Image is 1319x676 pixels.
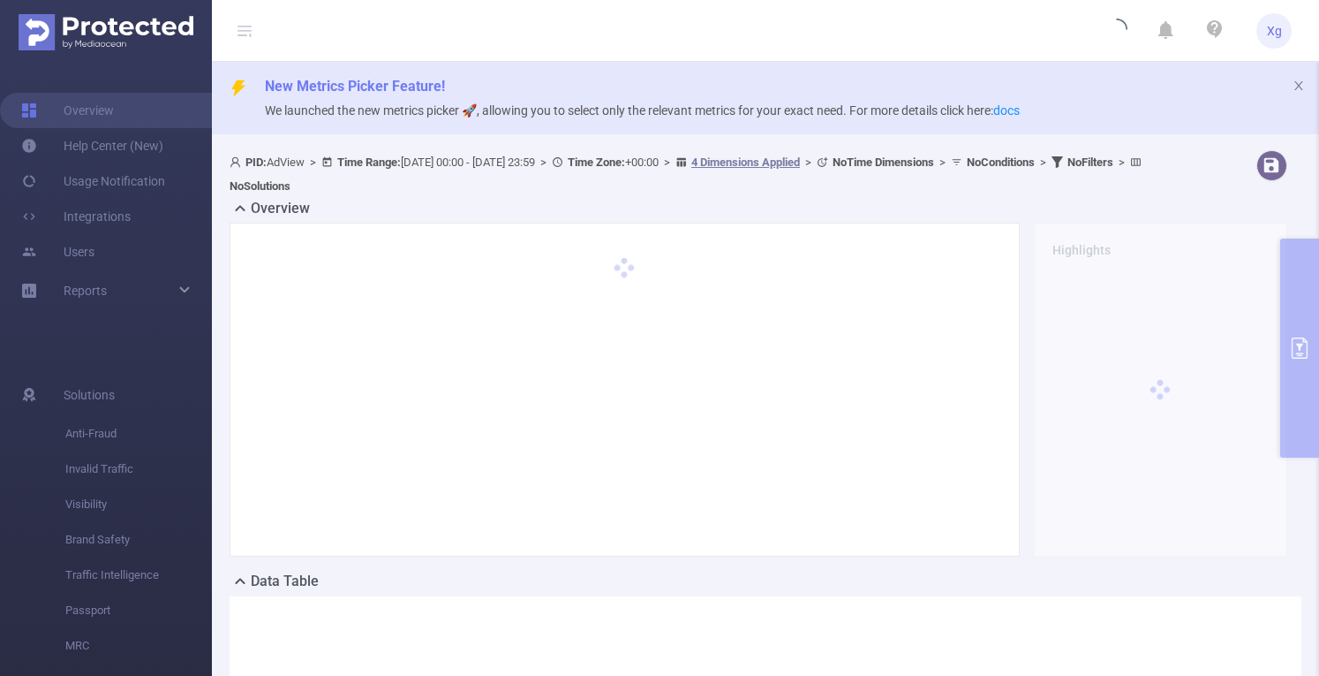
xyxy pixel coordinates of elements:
[65,487,212,522] span: Visibility
[1106,19,1127,43] i: icon: loading
[967,156,1035,169] b: No Conditions
[800,156,817,169] span: >
[305,156,321,169] span: >
[833,156,934,169] b: No Time Dimensions
[230,156,245,168] i: icon: user
[21,234,94,270] a: Users
[265,78,445,95] span: New Metrics Picker Feature!
[65,522,212,558] span: Brand Safety
[21,128,163,163] a: Help Center (New)
[65,628,212,664] span: MRC
[65,416,212,452] span: Anti-Fraud
[934,156,951,169] span: >
[65,558,212,593] span: Traffic Intelligence
[251,571,319,592] h2: Data Table
[21,199,131,234] a: Integrations
[21,93,114,128] a: Overview
[64,284,107,298] span: Reports
[64,273,107,308] a: Reports
[251,198,310,219] h2: Overview
[65,452,212,487] span: Invalid Traffic
[64,377,115,413] span: Solutions
[993,103,1020,118] a: docs
[1267,13,1282,49] span: Xg
[337,156,401,169] b: Time Range:
[1113,156,1130,169] span: >
[1293,80,1305,92] i: icon: close
[691,156,800,169] u: 4 Dimensions Applied
[21,163,165,199] a: Usage Notification
[230,80,247,97] i: icon: thunderbolt
[535,156,552,169] span: >
[230,156,1146,193] span: AdView [DATE] 00:00 - [DATE] 23:59 +00:00
[1035,156,1051,169] span: >
[230,179,290,193] b: No Solutions
[568,156,625,169] b: Time Zone:
[65,593,212,628] span: Passport
[1293,76,1305,95] button: icon: close
[265,103,1020,118] span: We launched the new metrics picker 🚀, allowing you to select only the relevant metrics for your e...
[1067,156,1113,169] b: No Filters
[245,156,267,169] b: PID:
[659,156,675,169] span: >
[19,14,193,50] img: Protected Media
